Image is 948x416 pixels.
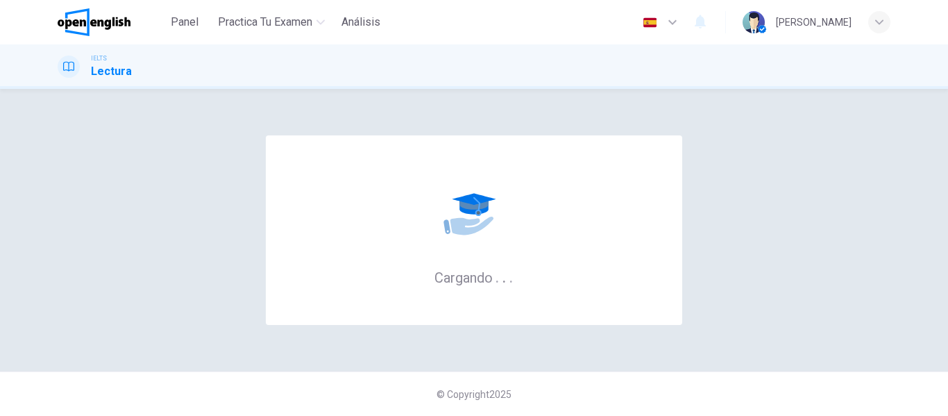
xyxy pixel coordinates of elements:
[341,14,380,31] span: Análisis
[212,10,330,35] button: Practica tu examen
[502,265,507,288] h6: .
[218,14,312,31] span: Practica tu examen
[58,8,130,36] img: OpenEnglish logo
[434,268,514,286] h6: Cargando
[171,14,198,31] span: Panel
[776,14,852,31] div: [PERSON_NAME]
[336,10,386,35] button: Análisis
[91,53,107,63] span: IELTS
[162,10,207,35] button: Panel
[743,11,765,33] img: Profile picture
[91,63,132,80] h1: Lectura
[495,265,500,288] h6: .
[509,265,514,288] h6: .
[641,17,659,28] img: es
[437,389,511,400] span: © Copyright 2025
[58,8,162,36] a: OpenEnglish logo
